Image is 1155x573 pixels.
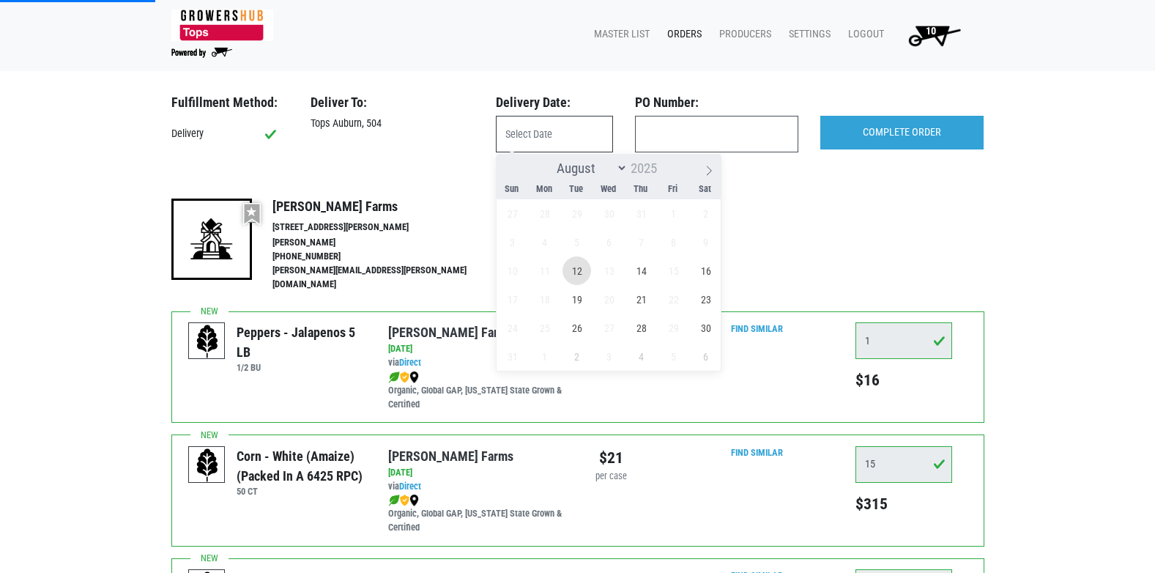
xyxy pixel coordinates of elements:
[388,448,513,464] a: [PERSON_NAME] Farms
[731,323,783,334] a: Find Similar
[595,285,623,314] span: August 20, 2025
[595,199,623,228] span: July 30, 2025
[300,116,485,132] div: Tops Auburn, 504
[237,446,366,486] div: Corn - White (Amaize) (Packed in a 6425 RPC)
[171,199,252,279] img: 19-7441ae2ccb79c876ff41c34f3bd0da69.png
[400,495,409,506] img: safety-e55c860ca8c00a9c171001a62a92dabd.png
[582,21,656,48] a: Master List
[659,228,688,256] span: August 8, 2025
[627,228,656,256] span: August 7, 2025
[659,199,688,228] span: August 1, 2025
[656,21,708,48] a: Orders
[855,446,952,483] input: Qty
[388,466,566,480] div: [DATE]
[691,342,720,371] span: September 6, 2025
[595,314,623,342] span: August 27, 2025
[272,221,498,234] li: [STREET_ADDRESS][PERSON_NAME]
[659,314,688,342] span: August 29, 2025
[272,264,498,292] li: [PERSON_NAME][EMAIL_ADDRESS][PERSON_NAME][DOMAIN_NAME]
[855,495,952,514] h5: $315
[689,185,721,194] span: Sat
[691,199,720,228] span: August 2, 2025
[731,447,783,458] a: Find Similar
[528,185,560,194] span: Mon
[388,371,400,383] img: leaf-e5c59151409436ccce96b2ca1b28e03c.png
[691,285,720,314] span: August 23, 2025
[388,480,566,494] div: via
[902,21,967,50] img: Cart
[530,256,559,285] span: August 11, 2025
[627,314,656,342] span: August 28, 2025
[388,495,400,506] img: leaf-e5c59151409436ccce96b2ca1b28e03c.png
[708,21,777,48] a: Producers
[595,256,623,285] span: August 13, 2025
[659,256,688,285] span: August 15, 2025
[530,342,559,371] span: September 1, 2025
[409,495,419,506] img: map_marker-0e94453035b3232a4d21701695807de9.png
[562,342,591,371] span: September 2, 2025
[595,342,623,371] span: September 3, 2025
[691,314,720,342] span: August 30, 2025
[659,285,688,314] span: August 22, 2025
[926,25,936,37] span: 10
[777,21,836,48] a: Settings
[562,314,591,342] span: August 26, 2025
[171,10,273,41] img: 279edf242af8f9d49a69d9d2afa010fb.png
[550,159,628,177] select: Month
[388,493,566,535] div: Organic, Global GAP, [US_STATE] State Grown & Certified
[593,185,625,194] span: Wed
[189,323,226,360] img: placeholder-variety-43d6402dacf2d531de610a020419775a.svg
[595,228,623,256] span: August 6, 2025
[855,322,952,359] input: Qty
[560,185,593,194] span: Tue
[562,285,591,314] span: August 19, 2025
[388,370,566,412] div: Organic, Global GAP, [US_STATE] State Grown & Certified
[635,95,798,111] h3: PO Number:
[189,447,226,484] img: placeholder-variety-43d6402dacf2d531de610a020419775a.svg
[627,256,656,285] span: August 14, 2025
[388,325,513,340] a: [PERSON_NAME] Farms
[820,116,984,149] input: COMPLETE ORDER
[272,250,498,264] li: [PHONE_NUMBER]
[498,314,527,342] span: August 24, 2025
[171,95,289,111] h3: Fulfillment Method:
[498,285,527,314] span: August 17, 2025
[562,199,591,228] span: July 29, 2025
[498,342,527,371] span: August 31, 2025
[589,446,634,470] div: $21
[659,342,688,371] span: September 5, 2025
[890,21,973,50] a: 10
[399,481,421,492] a: Direct
[399,357,421,368] a: Direct
[498,199,527,228] span: July 27, 2025
[171,48,232,58] img: Powered by Big Wheelbarrow
[496,95,613,111] h3: Delivery Date:
[691,228,720,256] span: August 9, 2025
[625,185,657,194] span: Thu
[498,228,527,256] span: August 3, 2025
[237,322,366,362] div: Peppers - Jalapenos 5 LB
[562,256,591,285] span: August 12, 2025
[237,362,366,373] h6: 1/2 BU
[589,470,634,484] div: per case
[237,486,366,497] h6: 50 CT
[627,285,656,314] span: August 21, 2025
[530,314,559,342] span: August 25, 2025
[691,256,720,285] span: August 16, 2025
[388,342,566,356] div: [DATE]
[272,199,498,215] h4: [PERSON_NAME] Farms
[388,356,566,370] div: via
[496,116,613,152] input: Select Date
[530,228,559,256] span: August 4, 2025
[627,342,656,371] span: September 4, 2025
[496,185,528,194] span: Sun
[530,199,559,228] span: July 28, 2025
[562,228,591,256] span: August 5, 2025
[498,256,527,285] span: August 10, 2025
[657,185,689,194] span: Fri
[627,199,656,228] span: July 31, 2025
[855,371,952,390] h5: $16
[400,371,409,383] img: safety-e55c860ca8c00a9c171001a62a92dabd.png
[409,371,419,383] img: map_marker-0e94453035b3232a4d21701695807de9.png
[311,95,474,111] h3: Deliver To:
